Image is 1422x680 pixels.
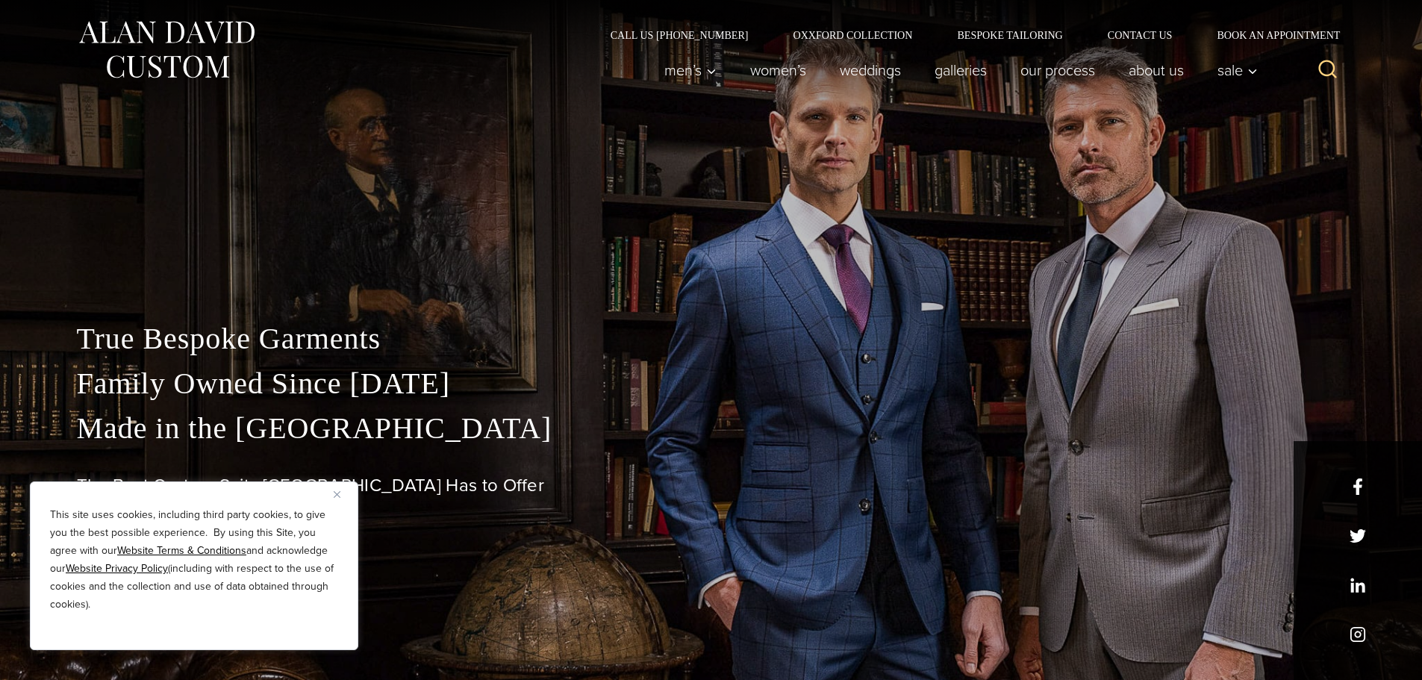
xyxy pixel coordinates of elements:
a: Call Us [PHONE_NUMBER] [588,30,771,40]
a: Website Privacy Policy [66,561,168,576]
button: View Search Form [1310,52,1346,88]
a: Oxxford Collection [770,30,935,40]
a: Website Terms & Conditions [117,543,246,558]
h1: The Best Custom Suits [GEOGRAPHIC_DATA] Has to Offer [77,475,1346,496]
a: Contact Us [1085,30,1195,40]
a: Book an Appointment [1194,30,1345,40]
a: About Us [1111,55,1200,85]
button: Close [334,485,352,503]
span: Sale [1217,63,1258,78]
img: Close [334,491,340,498]
p: This site uses cookies, including third party cookies, to give you the best possible experience. ... [50,506,338,614]
nav: Secondary Navigation [588,30,1346,40]
span: Men’s [664,63,717,78]
a: Galleries [917,55,1003,85]
nav: Primary Navigation [647,55,1265,85]
a: weddings [823,55,917,85]
a: Women’s [733,55,823,85]
a: Bespoke Tailoring [935,30,1085,40]
img: Alan David Custom [77,16,256,83]
a: Our Process [1003,55,1111,85]
p: True Bespoke Garments Family Owned Since [DATE] Made in the [GEOGRAPHIC_DATA] [77,316,1346,451]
